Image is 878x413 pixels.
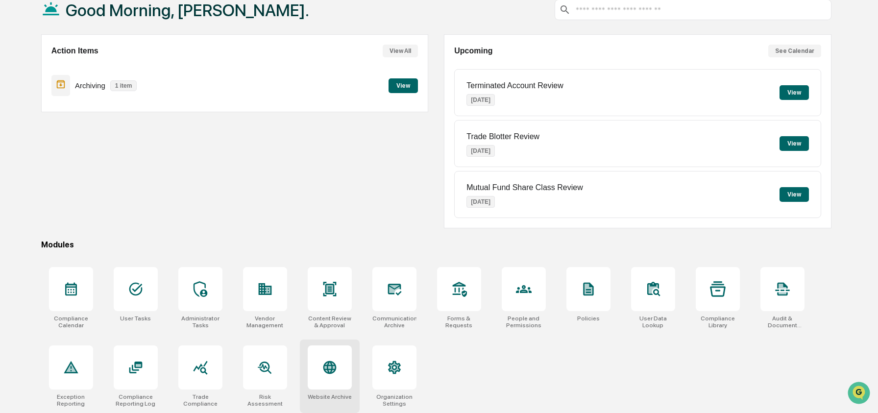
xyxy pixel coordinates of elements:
span: Attestations [81,123,122,133]
div: 🗄️ [71,124,79,132]
a: View [389,80,418,90]
p: How can we help? [10,21,178,36]
a: 🖐️Preclearance [6,120,67,137]
p: Archiving [75,81,105,90]
img: 1746055101610-c473b297-6a78-478c-a979-82029cc54cd1 [10,75,27,93]
div: Modules [41,240,831,249]
p: 1 item [110,80,137,91]
div: 🖐️ [10,124,18,132]
iframe: Open customer support [847,381,873,407]
div: Compliance Reporting Log [114,393,158,407]
div: Compliance Calendar [49,315,93,329]
button: View All [383,45,418,57]
a: 🔎Data Lookup [6,138,66,156]
p: Terminated Account Review [466,81,563,90]
div: Policies [577,315,600,322]
p: Mutual Fund Share Class Review [466,183,583,192]
div: Organization Settings [372,393,416,407]
div: People and Permissions [502,315,546,329]
div: User Tasks [120,315,151,322]
h2: Action Items [51,47,98,55]
div: Risk Assessment [243,393,287,407]
button: View [780,187,809,202]
a: Powered byPylon [69,166,119,173]
div: Communications Archive [372,315,416,329]
div: Trade Compliance [178,393,222,407]
div: Compliance Library [696,315,740,329]
div: Forms & Requests [437,315,481,329]
div: Administrator Tasks [178,315,222,329]
p: [DATE] [466,196,495,208]
p: Trade Blotter Review [466,132,539,141]
div: Start new chat [33,75,161,85]
h2: Upcoming [454,47,492,55]
div: Website Archive [308,393,352,400]
div: Content Review & Approval [308,315,352,329]
div: Audit & Document Logs [760,315,805,329]
span: Preclearance [20,123,63,133]
div: Vendor Management [243,315,287,329]
button: View [780,136,809,151]
button: See Calendar [768,45,821,57]
h1: Good Morning, [PERSON_NAME]. [66,0,309,20]
button: View [389,78,418,93]
span: Pylon [98,166,119,173]
p: [DATE] [466,94,495,106]
div: 🔎 [10,143,18,151]
button: Start new chat [167,78,178,90]
a: 🗄️Attestations [67,120,125,137]
div: Exception Reporting [49,393,93,407]
div: User Data Lookup [631,315,675,329]
div: We're available if you need us! [33,85,124,93]
p: [DATE] [466,145,495,157]
span: Data Lookup [20,142,62,152]
button: View [780,85,809,100]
